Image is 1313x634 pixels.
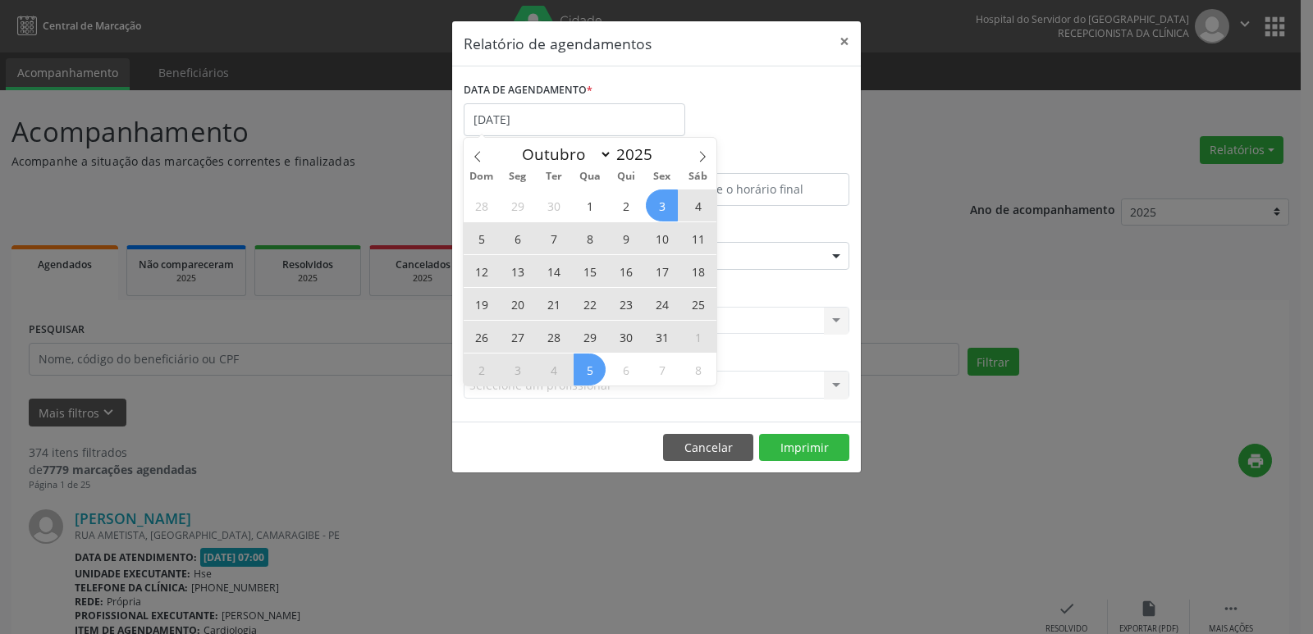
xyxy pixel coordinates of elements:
span: Outubro 20, 2025 [501,288,533,320]
span: Qui [608,171,644,182]
label: DATA DE AGENDAMENTO [464,78,592,103]
span: Seg [500,171,536,182]
span: Ter [536,171,572,182]
span: Outubro 13, 2025 [501,255,533,287]
span: Outubro 1, 2025 [574,189,606,221]
span: Outubro 31, 2025 [646,321,678,353]
input: Selecione o horário final [661,173,849,206]
span: Outubro 6, 2025 [501,222,533,254]
select: Month [514,143,612,166]
span: Novembro 5, 2025 [574,353,606,385]
span: Outubro 18, 2025 [682,255,714,287]
span: Sáb [680,171,716,182]
span: Outubro 24, 2025 [646,288,678,320]
span: Outubro 25, 2025 [682,288,714,320]
span: Outubro 28, 2025 [538,321,570,353]
span: Outubro 21, 2025 [538,288,570,320]
span: Outubro 15, 2025 [574,255,606,287]
span: Outubro 9, 2025 [610,222,642,254]
span: Outubro 16, 2025 [610,255,642,287]
span: Outubro 30, 2025 [610,321,642,353]
span: Outubro 10, 2025 [646,222,678,254]
span: Setembro 30, 2025 [538,189,570,221]
input: Year [612,144,666,165]
span: Sex [644,171,680,182]
span: Novembro 1, 2025 [682,321,714,353]
span: Outubro 23, 2025 [610,288,642,320]
span: Novembro 6, 2025 [610,353,642,385]
span: Novembro 2, 2025 [465,353,497,385]
span: Outubro 4, 2025 [682,189,714,221]
span: Novembro 7, 2025 [646,353,678,385]
button: Close [828,21,861,62]
span: Outubro 2, 2025 [610,189,642,221]
span: Novembro 3, 2025 [501,353,533,385]
h5: Relatório de agendamentos [464,33,652,54]
span: Setembro 28, 2025 [465,189,497,221]
span: Novembro 4, 2025 [538,353,570,385]
span: Outubro 22, 2025 [574,288,606,320]
span: Novembro 8, 2025 [682,353,714,385]
span: Outubro 8, 2025 [574,222,606,254]
span: Outubro 26, 2025 [465,321,497,353]
span: Outubro 3, 2025 [646,189,678,221]
span: Outubro 27, 2025 [501,321,533,353]
span: Outubro 7, 2025 [538,222,570,254]
span: Dom [464,171,500,182]
button: Imprimir [759,434,849,462]
input: Selecione uma data ou intervalo [464,103,685,136]
span: Outubro 19, 2025 [465,288,497,320]
span: Qua [572,171,608,182]
span: Outubro 11, 2025 [682,222,714,254]
span: Setembro 29, 2025 [501,189,533,221]
label: ATÉ [661,148,849,173]
button: Cancelar [663,434,753,462]
span: Outubro 29, 2025 [574,321,606,353]
span: Outubro 12, 2025 [465,255,497,287]
span: Outubro 5, 2025 [465,222,497,254]
span: Outubro 17, 2025 [646,255,678,287]
span: Outubro 14, 2025 [538,255,570,287]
